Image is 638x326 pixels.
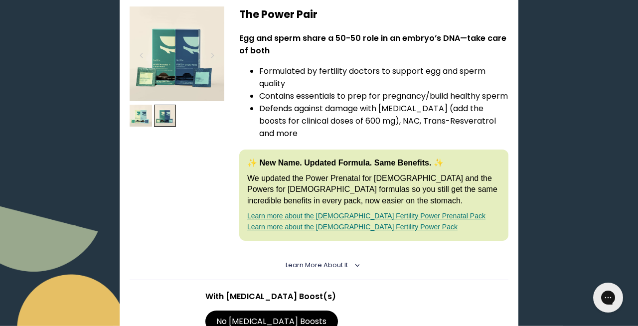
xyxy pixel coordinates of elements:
[130,105,152,127] img: thumbnail image
[286,261,353,270] summary: Learn More About it <
[259,102,508,140] li: Defends against damage with [MEDICAL_DATA] (add the boosts for clinical doses of 600 mg), NAC, Tr...
[247,223,458,231] a: Learn more about the [DEMOGRAPHIC_DATA] Fertility Power Pack
[259,90,508,102] li: Contains essentials to prep for pregnancy/build healthy sperm
[247,212,485,220] a: Learn more about the [DEMOGRAPHIC_DATA] Fertility Power Prenatal Pack
[588,279,628,316] iframe: Gorgias live chat messenger
[247,173,500,206] p: We updated the Power Prenatal for [DEMOGRAPHIC_DATA] and the Powers for [DEMOGRAPHIC_DATA] formul...
[247,159,444,167] strong: ✨ New Name. Updated Formula. Same Benefits. ✨
[239,32,506,56] strong: Egg and sperm share a 50-50 role in an embryo’s DNA—take care of both
[351,263,360,268] i: <
[130,6,224,101] img: thumbnail image
[286,261,348,269] span: Learn More About it
[259,65,508,90] li: Formulated by fertility doctors to support egg and sperm quality
[205,290,433,303] p: With [MEDICAL_DATA] Boost(s)
[239,7,318,21] span: The Power Pair
[154,105,176,127] img: thumbnail image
